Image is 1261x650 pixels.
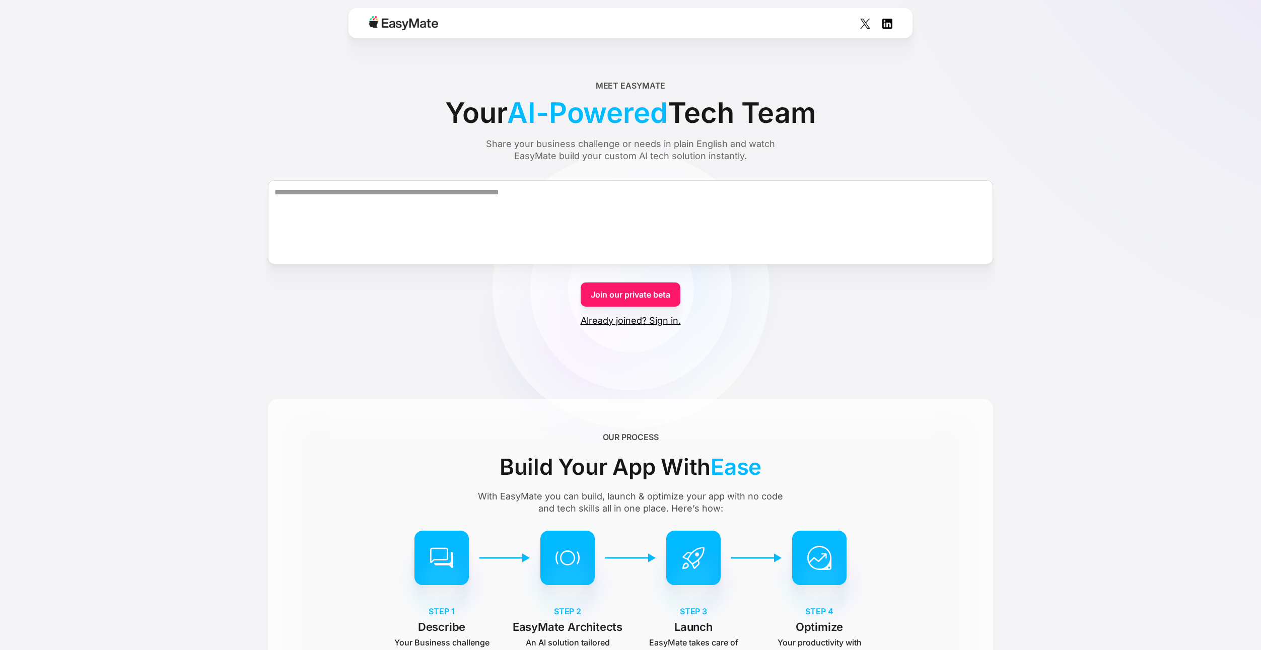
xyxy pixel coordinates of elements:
[882,19,892,29] img: Social Icon
[668,92,816,134] span: Tech Team
[513,619,622,634] p: EasyMate Architects
[369,16,438,30] img: Easymate logo
[596,80,666,92] div: Meet EasyMate
[445,92,815,134] div: Your
[860,19,870,29] img: Social Icon
[507,92,667,134] span: AI-Powered
[500,449,761,484] div: Build Your App With
[581,282,680,307] a: Join our private beta
[711,449,761,484] span: Ease
[603,431,659,443] div: OUR PROCESS
[581,315,681,327] a: Already joined? Sign in.
[268,162,993,327] form: Form
[467,138,794,162] div: Share your business challenge or needs in plain English and watch EasyMate build your custom AI t...
[471,490,790,515] div: With EasyMate you can build, launch & optimize your app with no code and tech skills all in one p...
